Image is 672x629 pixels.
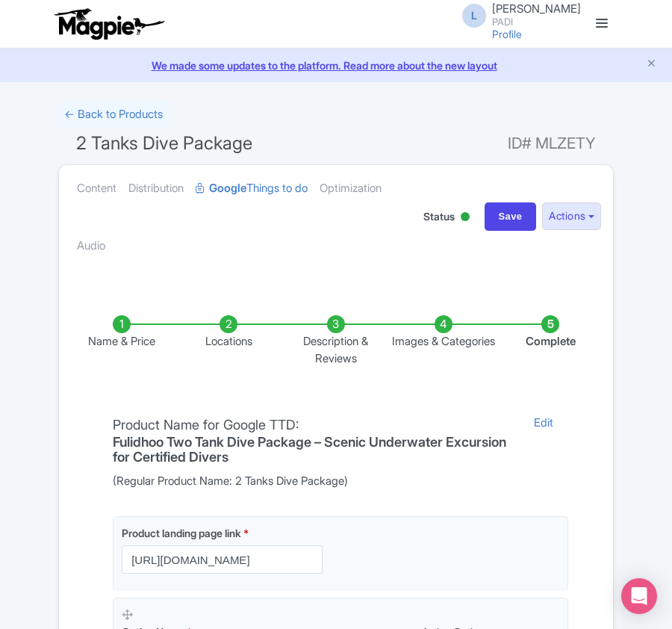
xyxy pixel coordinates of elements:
[519,415,568,490] a: Edit
[542,202,601,230] button: Actions
[9,58,663,73] a: We made some updates to the platform. Read more about the new layout
[462,4,486,28] span: L
[453,3,581,27] a: L [PERSON_NAME] PADI
[621,578,657,614] div: Open Intercom Messenger
[113,417,299,433] span: Product Name for Google TTD:
[128,165,184,212] a: Distribution
[485,202,537,231] input: Save
[122,545,323,574] input: Product landing page link
[113,435,510,465] h4: Fulidhoo Two Tank Dive Package – Scenic Underwater Excursion for Certified Divers
[209,180,246,197] strong: Google
[458,206,473,229] div: Active
[646,56,657,73] button: Close announcement
[492,1,581,16] span: [PERSON_NAME]
[77,165,116,212] a: Content
[51,7,167,40] img: logo-ab69f6fb50320c5b225c76a69d11143b.png
[175,315,283,367] li: Locations
[423,208,455,224] span: Status
[68,315,175,367] li: Name & Price
[508,128,596,158] span: ID# MLZETY
[497,315,604,367] li: Complete
[76,132,252,154] span: 2 Tanks Dive Package
[320,165,382,212] a: Optimization
[390,315,497,367] li: Images & Categories
[196,165,308,212] a: GoogleThings to do
[113,473,510,490] span: (Regular Product Name: 2 Tanks Dive Package)
[77,223,105,270] a: Audio
[492,28,522,40] a: Profile
[122,527,241,539] span: Product landing page link
[282,315,390,367] li: Description & Reviews
[58,100,169,129] a: ← Back to Products
[492,17,581,27] small: PADI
